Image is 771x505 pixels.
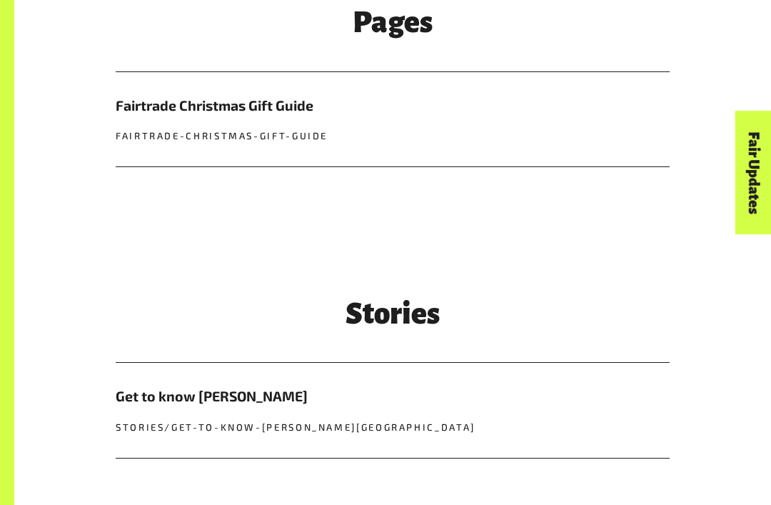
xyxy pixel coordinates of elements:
[116,6,670,39] h3: Pages
[116,129,670,144] p: fairtrade-christmas-gift-guide
[116,363,670,458] a: Get to know [PERSON_NAME] stories/get-to-know-[PERSON_NAME][GEOGRAPHIC_DATA]
[116,386,670,406] h5: Get to know [PERSON_NAME]
[116,421,670,435] p: stories/get-to-know-[PERSON_NAME][GEOGRAPHIC_DATA]
[116,72,670,167] a: Fairtrade Christmas Gift Guide fairtrade-christmas-gift-guide
[116,298,670,330] h3: Stories
[116,95,670,116] h5: Fairtrade Christmas Gift Guide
